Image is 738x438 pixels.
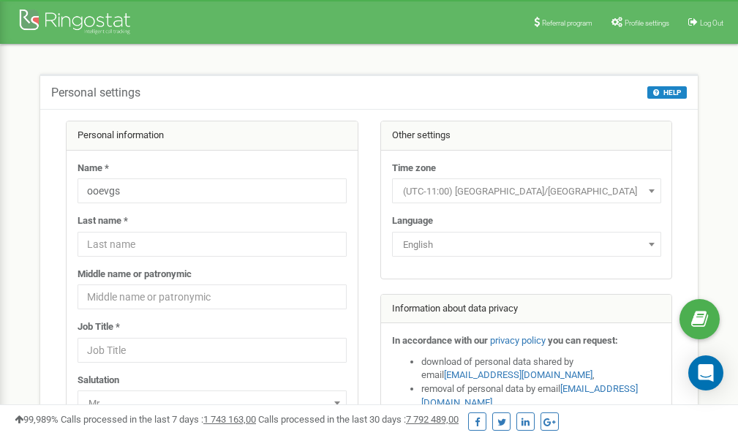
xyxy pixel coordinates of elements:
span: Calls processed in the last 7 days : [61,414,256,425]
span: Referral program [542,19,592,27]
h5: Personal settings [51,86,140,99]
label: Last name * [78,214,128,228]
button: HELP [647,86,687,99]
span: English [397,235,656,255]
u: 7 792 489,00 [406,414,459,425]
li: download of personal data shared by email , [421,355,661,382]
strong: In accordance with our [392,335,488,346]
li: removal of personal data by email , [421,382,661,409]
span: (UTC-11:00) Pacific/Midway [392,178,661,203]
span: (UTC-11:00) Pacific/Midway [397,181,656,202]
label: Salutation [78,374,119,388]
label: Time zone [392,162,436,175]
span: Profile settings [625,19,669,27]
label: Name * [78,162,109,175]
div: Other settings [381,121,672,151]
span: English [392,232,661,257]
span: Mr. [78,390,347,415]
strong: you can request: [548,335,618,346]
span: Calls processed in the last 30 days : [258,414,459,425]
span: 99,989% [15,414,59,425]
input: Last name [78,232,347,257]
div: Information about data privacy [381,295,672,324]
input: Name [78,178,347,203]
span: Log Out [700,19,723,27]
div: Open Intercom Messenger [688,355,723,390]
label: Job Title * [78,320,120,334]
div: Personal information [67,121,358,151]
span: Mr. [83,393,342,414]
input: Middle name or patronymic [78,284,347,309]
u: 1 743 163,00 [203,414,256,425]
label: Middle name or patronymic [78,268,192,282]
input: Job Title [78,338,347,363]
a: [EMAIL_ADDRESS][DOMAIN_NAME] [444,369,592,380]
a: privacy policy [490,335,546,346]
label: Language [392,214,433,228]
